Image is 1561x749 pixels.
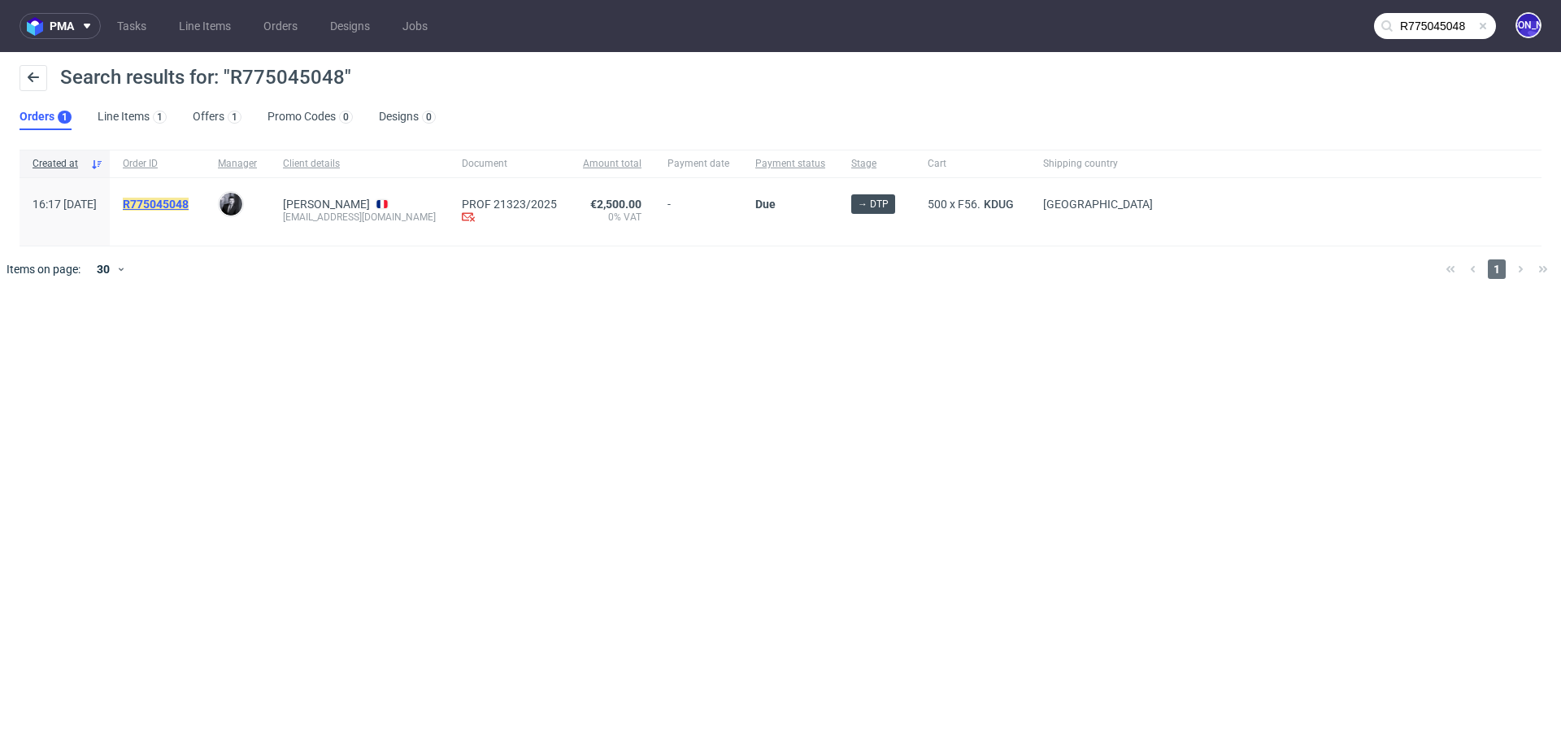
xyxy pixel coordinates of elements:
div: 30 [87,258,116,281]
span: - [667,198,729,226]
a: Designs0 [379,104,436,130]
span: Document [462,157,557,171]
span: [GEOGRAPHIC_DATA] [1043,198,1153,211]
span: Created at [33,157,84,171]
a: Orders [254,13,307,39]
span: Manager [218,157,257,171]
span: Payment date [667,157,729,171]
span: Payment status [755,157,825,171]
a: Orders1 [20,104,72,130]
span: Search results for: "R775045048" [60,66,351,89]
span: Shipping country [1043,157,1153,171]
span: Due [755,198,776,211]
span: Order ID [123,157,192,171]
span: €2,500.00 [590,198,641,211]
span: Stage [851,157,902,171]
a: Line Items [169,13,241,39]
img: logo [27,17,50,36]
a: [PERSON_NAME] [283,198,370,211]
a: Promo Codes0 [267,104,353,130]
a: Line Items1 [98,104,167,130]
span: Cart [928,157,1017,171]
a: Offers1 [193,104,241,130]
span: 0% VAT [583,211,641,224]
span: pma [50,20,74,32]
div: 1 [157,111,163,123]
span: Amount total [583,157,641,171]
span: 1 [1488,259,1506,279]
div: 1 [232,111,237,123]
span: Items on page: [7,261,80,277]
span: F56. [958,198,981,211]
a: KDUG [981,198,1017,211]
img: Philippe Dubuy [220,193,242,216]
a: Tasks [107,13,156,39]
span: Client details [283,157,436,171]
div: 0 [426,111,432,123]
a: R775045048 [123,198,192,211]
div: [EMAIL_ADDRESS][DOMAIN_NAME] [283,211,436,224]
div: x [928,198,1017,211]
a: PROF 21323/2025 [462,198,557,211]
figcaption: [PERSON_NAME] [1517,14,1540,37]
mark: R775045048 [123,198,189,211]
span: 500 [928,198,947,211]
button: pma [20,13,101,39]
div: 1 [62,111,67,123]
span: 16:17 [DATE] [33,198,97,211]
a: Designs [320,13,380,39]
a: Jobs [393,13,437,39]
span: → DTP [858,197,889,211]
div: 0 [343,111,349,123]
